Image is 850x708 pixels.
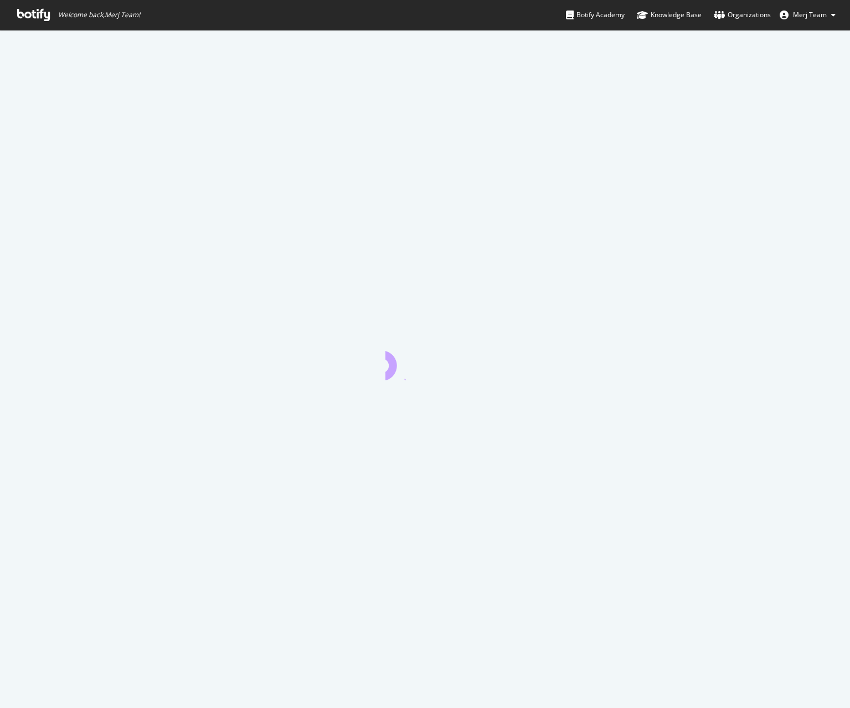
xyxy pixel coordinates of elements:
[637,9,702,20] div: Knowledge Base
[714,9,771,20] div: Organizations
[771,6,844,24] button: Merj Team
[793,10,827,19] span: Merj Team
[385,340,465,380] div: animation
[58,11,140,19] span: Welcome back, Merj Team !
[566,9,625,20] div: Botify Academy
